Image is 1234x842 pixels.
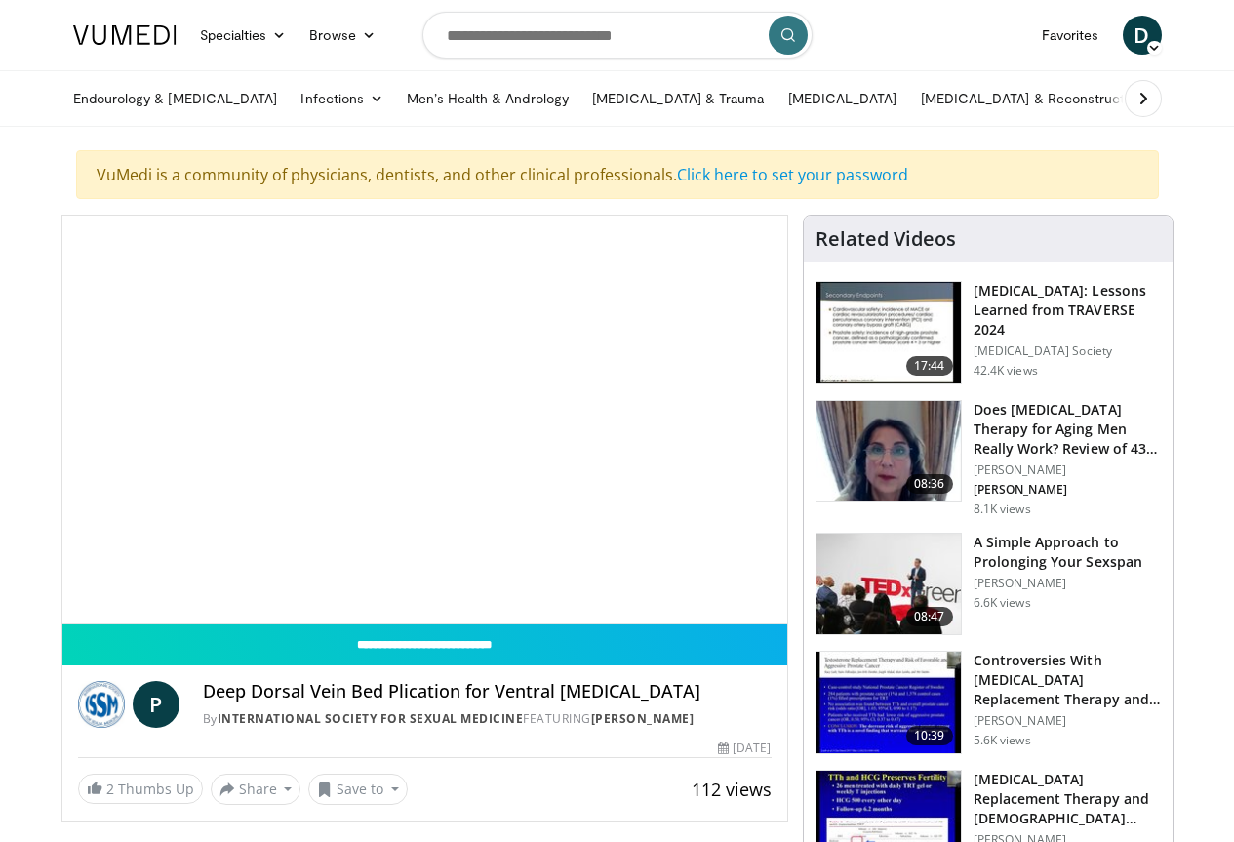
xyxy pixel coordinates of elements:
[203,710,772,728] div: By FEATURING
[974,595,1031,611] p: 6.6K views
[906,356,953,376] span: 17:44
[974,343,1161,359] p: [MEDICAL_DATA] Society
[816,227,956,251] h4: Related Videos
[974,651,1161,709] h3: Controversies With [MEDICAL_DATA] Replacement Therapy and [MEDICAL_DATA] Can…
[974,733,1031,748] p: 5.6K views
[78,681,125,728] img: International Society for Sexual Medicine
[816,400,1161,517] a: 08:36 Does [MEDICAL_DATA] Therapy for Aging Men Really Work? Review of 43 St… [PERSON_NAME] [PERS...
[816,651,1161,754] a: 10:39 Controversies With [MEDICAL_DATA] Replacement Therapy and [MEDICAL_DATA] Can… [PERSON_NAME]...
[974,713,1161,729] p: [PERSON_NAME]
[906,726,953,745] span: 10:39
[677,164,908,185] a: Click here to set your password
[289,79,395,118] a: Infections
[203,681,772,702] h4: Deep Dorsal Vein Bed Plication for Ventral [MEDICAL_DATA]
[62,216,787,624] video-js: Video Player
[188,16,299,55] a: Specialties
[974,770,1161,828] h3: [MEDICAL_DATA] Replacement Therapy and [DEMOGRAPHIC_DATA] Fertility
[106,780,114,798] span: 2
[974,482,1161,498] p: [PERSON_NAME]
[308,774,408,805] button: Save to
[76,150,1159,199] div: VuMedi is a community of physicians, dentists, and other clinical professionals.
[73,25,177,45] img: VuMedi Logo
[906,607,953,626] span: 08:47
[974,501,1031,517] p: 8.1K views
[974,533,1161,572] h3: A Simple Approach to Prolonging Your Sexspan
[78,774,203,804] a: 2 Thumbs Up
[974,281,1161,340] h3: [MEDICAL_DATA]: Lessons Learned from TRAVERSE 2024
[591,710,695,727] a: [PERSON_NAME]
[974,400,1161,459] h3: Does [MEDICAL_DATA] Therapy for Aging Men Really Work? Review of 43 St…
[816,281,1161,384] a: 17:44 [MEDICAL_DATA]: Lessons Learned from TRAVERSE 2024 [MEDICAL_DATA] Society 42.4K views
[816,652,961,753] img: 418933e4-fe1c-4c2e-be56-3ce3ec8efa3b.150x105_q85_crop-smart_upscale.jpg
[974,576,1161,591] p: [PERSON_NAME]
[974,462,1161,478] p: [PERSON_NAME]
[1123,16,1162,55] a: D
[395,79,580,118] a: Men’s Health & Andrology
[692,778,772,801] span: 112 views
[816,282,961,383] img: 1317c62a-2f0d-4360-bee0-b1bff80fed3c.150x105_q85_crop-smart_upscale.jpg
[133,681,179,728] a: P
[218,710,524,727] a: International Society for Sexual Medicine
[906,474,953,494] span: 08:36
[422,12,813,59] input: Search topics, interventions
[298,16,387,55] a: Browse
[211,774,301,805] button: Share
[1030,16,1111,55] a: Favorites
[816,533,1161,636] a: 08:47 A Simple Approach to Prolonging Your Sexspan [PERSON_NAME] 6.6K views
[816,401,961,502] img: 4d4bce34-7cbb-4531-8d0c-5308a71d9d6c.150x105_q85_crop-smart_upscale.jpg
[816,534,961,635] img: c4bd4661-e278-4c34-863c-57c104f39734.150x105_q85_crop-smart_upscale.jpg
[580,79,776,118] a: [MEDICAL_DATA] & Trauma
[974,363,1038,379] p: 42.4K views
[61,79,290,118] a: Endourology & [MEDICAL_DATA]
[776,79,909,118] a: [MEDICAL_DATA]
[718,740,771,757] div: [DATE]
